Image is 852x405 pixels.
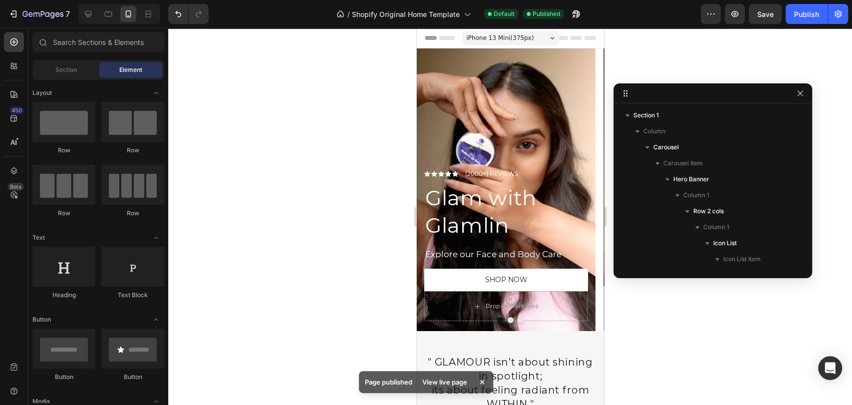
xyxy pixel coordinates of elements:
[101,289,107,295] button: Dot
[693,206,724,216] span: Row 2 cols
[703,222,729,232] span: Column 1
[32,291,95,300] div: Heading
[494,9,515,18] span: Default
[148,230,164,246] span: Toggle open
[417,28,604,405] iframe: Design area
[663,158,703,168] span: Carousel Item
[32,146,95,155] div: Row
[101,146,164,155] div: Row
[749,4,782,24] button: Save
[4,4,74,24] button: 7
[119,65,142,74] span: Element
[9,106,24,114] div: 450
[32,233,45,242] span: Text
[653,142,679,152] span: Carousel
[633,110,659,120] span: Section 1
[365,377,412,387] p: Page published
[101,209,164,218] div: Row
[101,373,164,382] div: Button
[65,8,70,20] p: 7
[673,174,709,184] span: Hero Banner
[683,190,709,200] span: Column 1
[91,289,97,295] button: Dot
[81,289,87,295] button: Dot
[32,315,51,324] span: Button
[347,9,350,19] span: /
[794,9,819,19] div: Publish
[416,375,473,389] div: View live page
[55,65,77,74] span: Section
[7,183,24,191] div: Beta
[32,209,95,218] div: Row
[187,20,365,303] div: Overlay
[148,312,164,328] span: Toggle open
[32,32,164,52] input: Search Sections & Elements
[148,85,164,101] span: Toggle open
[32,373,95,382] div: Button
[187,20,365,303] div: Background Image
[533,9,560,18] span: Published
[352,9,460,19] span: Shopify Original Home Template
[168,4,209,24] div: Undo/Redo
[32,88,52,97] span: Layout
[723,254,761,264] span: Icon List Item
[643,126,665,136] span: Column
[818,356,842,380] div: Open Intercom Messenger
[757,10,774,18] span: Save
[101,291,164,300] div: Text Block
[713,238,737,248] span: Icon List
[786,4,828,24] button: Publish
